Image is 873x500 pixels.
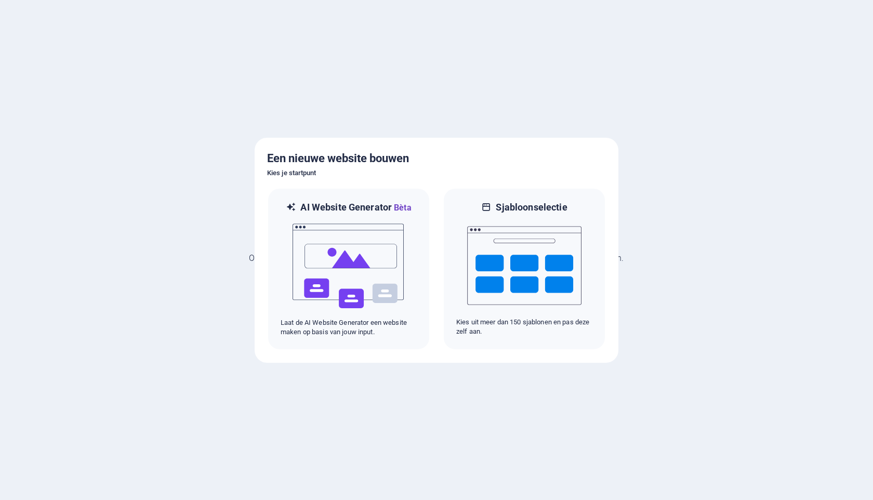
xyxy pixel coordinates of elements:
img: ai [292,214,406,318]
p: Kies uit meer dan 150 sjablonen en pas deze zelf aan. [456,318,592,336]
p: Laat de AI Website Generator een website maken op basis van jouw input. [281,318,417,337]
h6: AI Website Generator [300,201,411,214]
h5: Een nieuwe website bouwen [267,150,606,167]
div: AI Website GeneratorBètaaiLaat de AI Website Generator een website maken op basis van jouw input. [267,188,430,350]
h6: Sjabloonselectie [496,201,567,214]
h6: Kies je startpunt [267,167,606,179]
span: Bèta [392,203,412,213]
div: SjabloonselectieKies uit meer dan 150 sjablonen en pas deze zelf aan. [443,188,606,350]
